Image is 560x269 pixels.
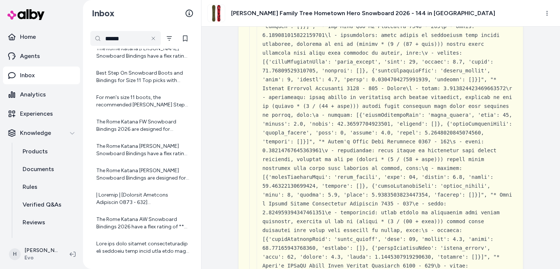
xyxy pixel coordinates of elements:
[90,89,194,113] a: For men's size 11 boots, the recommended [PERSON_NAME] Step On binding size is Large. Here is the...
[92,8,114,19] h2: Inbox
[90,41,194,64] a: The Rome Katana [PERSON_NAME] Snowboard Bindings have a flex rating of 6 on a scale from 1 (playf...
[23,183,37,191] p: Rules
[96,191,189,206] div: | Loremip | [Dolorsit Ametcons Adipiscin 0873 - 632](elits://doe.tem.inc/utlaboreet/dolorema-aliq...
[15,214,80,231] a: Reviews
[3,67,80,84] a: Inbox
[96,216,189,231] div: The Rome Katana AW Snowboard Bindings 2026 have a flex rating of **6 out of 10** (where 1 is Play...
[90,138,194,162] a: The Rome Katana [PERSON_NAME] Snowboard Bindings have a flex rating of 6 on a scale from 1 (playf...
[15,196,80,214] a: Verified Q&As
[15,143,80,160] a: Products
[90,114,194,137] a: The Rome Katana FW Snowboard Bindings 2026 are designed for advanced riders who demand high perfo...
[23,236,71,245] p: Survey Questions
[20,33,36,41] p: Home
[3,47,80,65] a: Agents
[208,5,225,22] img: burton-family-tree-hometown-hero-snowboard-2026-.jpg
[90,65,194,89] a: Best Step On Snowboard Boots and Bindings for Size 11 Top picks with perfect fit and performance ...
[9,248,21,260] span: H
[3,86,80,103] a: Analytics
[20,90,46,99] p: Analytics
[96,143,189,157] div: The Rome Katana [PERSON_NAME] Snowboard Bindings have a flex rating of 6 on a scale from 1 (playf...
[96,240,189,255] div: Lore ips dolo sitamet consecteturadip eli seddoeiu temp incid utla etdo magn aliq Enimad Minimv Q...
[96,94,189,109] div: For men's size 11 boots, the recommended [PERSON_NAME] Step On binding size is Large. Here is the...
[15,231,80,249] a: Survey Questions
[23,165,54,174] p: Documents
[4,242,64,266] button: H[PERSON_NAME]Evo
[90,211,194,235] a: The Rome Katana AW Snowboard Bindings 2026 have a flex rating of **6 out of 10** (where 1 is Play...
[96,45,189,60] div: The Rome Katana [PERSON_NAME] Snowboard Bindings have a flex rating of 6 on a scale from 1 (playf...
[15,160,80,178] a: Documents
[15,178,80,196] a: Rules
[3,105,80,123] a: Experiences
[90,163,194,186] a: The Rome Katana [PERSON_NAME] Snowboard Bindings are designed for **Intermediate to Advanced** ri...
[96,69,189,84] div: Best Step On Snowboard Boots and Bindings for Size 11 Top picks with perfect fit and performance ...
[20,109,53,118] p: Experiences
[90,187,194,211] a: | Loremip | [Dolorsit Ametcons Adipiscin 0873 - 632](elits://doe.tem.inc/utlaboreet/dolorema-aliq...
[24,247,58,254] p: [PERSON_NAME]
[7,9,44,20] img: alby Logo
[23,147,48,156] p: Products
[231,9,495,18] h3: [PERSON_NAME] Family Tree Hometown Hero Snowboard 2026 - 144 in [GEOGRAPHIC_DATA]
[96,167,189,182] div: The Rome Katana [PERSON_NAME] Snowboard Bindings are designed for **Intermediate to Advanced** ri...
[20,52,40,61] p: Agents
[162,31,177,46] button: Filter
[23,200,61,209] p: Verified Q&As
[23,218,45,227] p: Reviews
[20,71,35,80] p: Inbox
[90,236,194,259] a: Lore ips dolo sitamet consecteturadip eli seddoeiu temp incid utla etdo magn aliq Enimad Minimv Q...
[20,129,51,137] p: Knowledge
[3,124,80,142] button: Knowledge
[24,254,58,262] span: Evo
[3,28,80,46] a: Home
[96,118,189,133] div: The Rome Katana FW Snowboard Bindings 2026 are designed for advanced riders who demand high perfo...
